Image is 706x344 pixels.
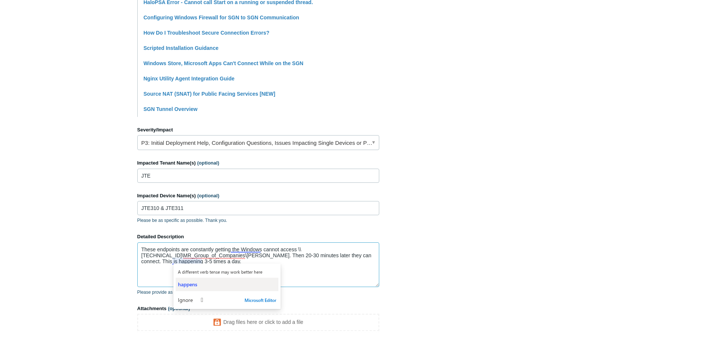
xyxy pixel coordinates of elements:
[144,76,234,82] a: Nginx Utility Agent Integration Guide
[144,60,304,66] a: Windows Store, Microsoft Apps Can't Connect While on the SGN
[197,160,219,166] span: (optional)
[144,30,269,36] a: How Do I Troubleshoot Secure Connection Errors?
[137,159,379,167] label: Impacted Tenant Name(s)
[144,91,275,97] a: Source NAT (SNAT) for Public Facing Services [NEW]
[137,233,379,241] label: Detailed Description
[137,289,379,296] p: Please provide as much detail as possible. Thank you.
[137,126,379,134] label: Severity/Impact
[137,192,379,200] label: Impacted Device Name(s)
[137,217,379,224] p: Please be as specific as possible. Thank you.
[197,193,219,198] span: (optional)
[144,45,218,51] a: Scripted Installation Guidance
[168,306,190,311] span: (optional)
[144,106,198,112] a: SGN Tunnel Overview
[144,15,299,20] a: Configuring Windows Firewall for SGN to SGN Communication
[137,305,379,312] label: Attachments
[137,135,379,150] a: P3: Initial Deployment Help, Configuration Questions, Issues Impacting Single Devices or Past Out...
